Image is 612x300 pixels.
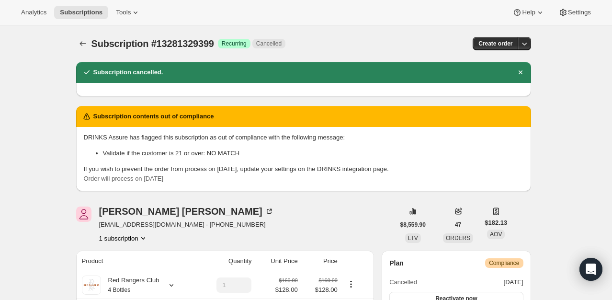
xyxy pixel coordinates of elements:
[84,133,523,142] p: DRINKS Assure has flagged this subscription as out of compliance with the following message:
[395,218,431,231] button: $8,559.90
[222,40,247,47] span: Recurring
[389,277,417,287] span: Cancelled
[400,221,426,229] span: $8,559.90
[553,6,597,19] button: Settings
[99,233,148,243] button: Product actions
[254,251,300,272] th: Unit Price
[279,277,298,283] small: $160.00
[21,9,46,16] span: Analytics
[478,40,512,47] span: Create order
[489,259,519,267] span: Compliance
[84,164,523,174] p: If you wish to prevent the order from process on [DATE], update your settings on the DRINKS integ...
[99,220,274,230] span: [EMAIL_ADDRESS][DOMAIN_NAME] · [PHONE_NUMBER]
[60,9,102,16] span: Subscriptions
[343,279,359,289] button: Product actions
[256,40,282,47] span: Cancelled
[108,287,131,293] small: 4 Bottles
[514,66,527,79] button: Dismiss notification
[82,276,101,295] img: product img
[197,251,255,272] th: Quantity
[389,258,404,268] h2: Plan
[490,231,502,238] span: AOV
[449,218,467,231] button: 47
[54,6,108,19] button: Subscriptions
[93,68,163,77] h2: Subscription cancelled.
[455,221,461,229] span: 47
[84,174,523,184] p: Order will process on [DATE]
[15,6,52,19] button: Analytics
[76,37,90,50] button: Subscriptions
[473,37,518,50] button: Create order
[507,6,550,19] button: Help
[103,149,523,158] li: Validate if the customer is 21 or over: NO MATCH
[116,9,131,16] span: Tools
[579,258,602,281] div: Open Intercom Messenger
[99,207,274,216] div: [PERSON_NAME] [PERSON_NAME]
[101,276,159,295] div: Red Rangers Club
[93,112,214,121] h2: Subscription contents out of compliance
[301,251,340,272] th: Price
[304,285,338,295] span: $128.00
[76,207,91,222] span: John Miller
[504,277,523,287] span: [DATE]
[275,285,298,295] span: $128.00
[522,9,535,16] span: Help
[408,235,418,242] span: LTV
[485,218,507,228] span: $182.13
[568,9,591,16] span: Settings
[76,251,197,272] th: Product
[110,6,146,19] button: Tools
[446,235,470,242] span: ORDERS
[319,277,338,283] small: $160.00
[91,38,214,49] span: Subscription #13281329399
